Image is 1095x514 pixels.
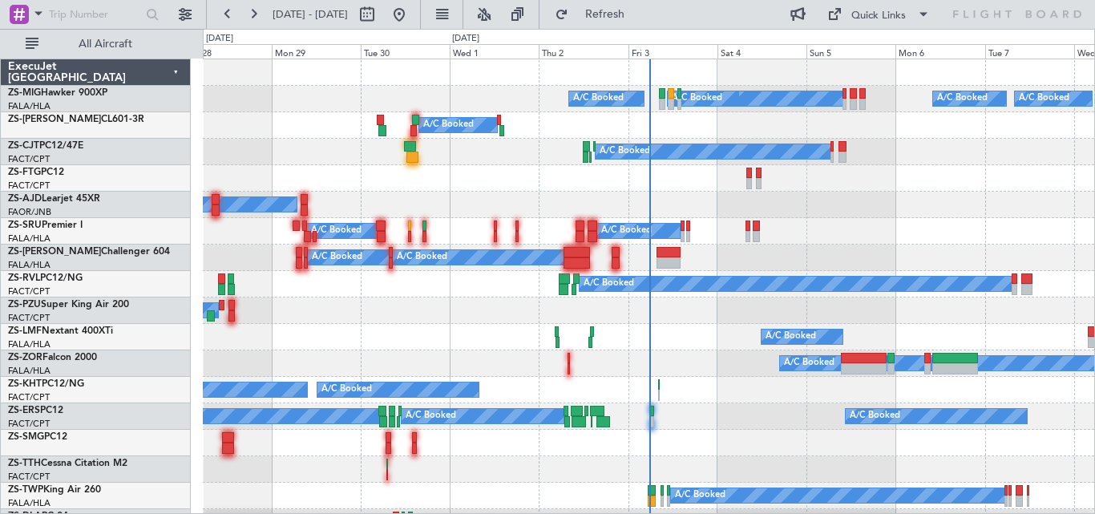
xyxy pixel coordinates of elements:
a: FALA/HLA [8,233,51,245]
a: FALA/HLA [8,365,51,377]
div: Wed 1 [450,44,539,59]
div: Sun 28 [182,44,271,59]
span: [DATE] - [DATE] [273,7,348,22]
span: ZS-MIG [8,88,41,98]
a: FACT/CPT [8,471,50,483]
span: ZS-KHT [8,379,42,389]
a: ZS-ERSPC12 [8,406,63,415]
div: A/C Booked [423,113,474,137]
span: ZS-RVL [8,273,40,283]
div: [DATE] [452,32,479,46]
div: Tue 30 [361,44,450,59]
span: ZS-TTH [8,459,41,468]
a: ZS-SMGPC12 [8,432,67,442]
div: A/C Booked [1019,87,1069,111]
a: ZS-RVLPC12/NG [8,273,83,283]
button: All Aircraft [18,31,174,57]
div: Sun 5 [806,44,895,59]
a: FACT/CPT [8,418,50,430]
a: ZS-TWPKing Air 260 [8,485,101,495]
a: ZS-AJDLearjet 45XR [8,194,100,204]
span: All Aircraft [42,38,169,50]
div: Quick Links [851,8,906,24]
span: ZS-LMF [8,326,42,336]
a: FACT/CPT [8,312,50,324]
a: FALA/HLA [8,497,51,509]
a: FALA/HLA [8,259,51,271]
span: ZS-CJT [8,141,39,151]
a: FAOR/JNB [8,206,51,218]
div: A/C Booked [311,219,362,243]
button: Quick Links [819,2,938,27]
div: A/C Booked [406,404,456,428]
span: Refresh [572,9,639,20]
div: A/C Booked [601,219,652,243]
span: ZS-AJD [8,194,42,204]
div: Mon 29 [272,44,361,59]
a: ZS-FTGPC12 [8,168,64,177]
span: ZS-SRU [8,221,42,230]
a: FACT/CPT [8,285,50,297]
div: A/C Booked [672,87,722,111]
input: Trip Number [49,2,141,26]
span: ZS-[PERSON_NAME] [8,247,101,257]
div: A/C Booked [850,404,900,428]
a: FACT/CPT [8,153,50,165]
a: FACT/CPT [8,180,50,192]
div: A/C Booked [766,325,816,349]
span: ZS-ZOR [8,353,42,362]
a: FACT/CPT [8,391,50,403]
div: A/C Booked [675,484,725,508]
a: ZS-CJTPC12/47E [8,141,83,151]
a: ZS-PZUSuper King Air 200 [8,300,129,310]
button: Refresh [547,2,644,27]
a: ZS-MIGHawker 900XP [8,88,107,98]
span: ZS-PZU [8,300,41,310]
div: Fri 3 [628,44,717,59]
div: A/C Booked [321,378,372,402]
span: ZS-[PERSON_NAME] [8,115,101,124]
a: ZS-LMFNextant 400XTi [8,326,113,336]
div: A/C Booked [573,87,624,111]
a: FALA/HLA [8,100,51,112]
div: A/C Booked [937,87,988,111]
a: ZS-SRUPremier I [8,221,83,230]
div: A/C Booked [312,245,362,269]
div: A/C Booked [397,245,447,269]
div: A/C Booked [600,140,650,164]
span: ZS-SMG [8,432,44,442]
div: Mon 6 [895,44,984,59]
div: Sat 4 [717,44,806,59]
span: ZS-TWP [8,485,43,495]
a: ZS-[PERSON_NAME]Challenger 604 [8,247,170,257]
span: ZS-ERS [8,406,40,415]
div: A/C Booked [584,272,634,296]
a: ZS-ZORFalcon 2000 [8,353,97,362]
a: FALA/HLA [8,338,51,350]
a: ZS-[PERSON_NAME]CL601-3R [8,115,144,124]
div: Thu 2 [539,44,628,59]
a: ZS-KHTPC12/NG [8,379,84,389]
div: [DATE] [206,32,233,46]
a: ZS-TTHCessna Citation M2 [8,459,127,468]
div: A/C Booked [784,351,834,375]
span: ZS-FTG [8,168,41,177]
div: Tue 7 [985,44,1074,59]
